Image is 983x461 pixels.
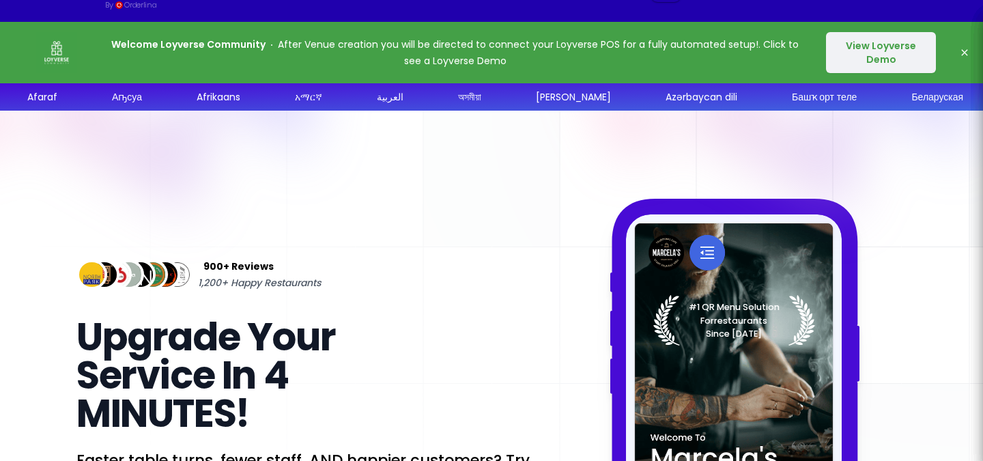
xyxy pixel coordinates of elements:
[458,90,481,104] div: অসমীয়া
[536,90,611,104] div: [PERSON_NAME]
[101,260,132,290] img: Review Img
[666,90,737,104] div: Azərbaycan dili
[76,260,107,290] img: Review Img
[89,260,119,290] img: Review Img
[792,90,857,104] div: Башҡорт теле
[112,90,142,104] div: Аҧсуа
[911,90,963,104] div: Беларуская
[826,32,936,73] button: View Loyverse Demo
[76,310,335,441] span: Upgrade Your Service In 4 MINUTES!
[377,90,403,104] div: العربية
[162,260,193,290] img: Review Img
[198,275,321,291] span: 1,200+ Happy Restaurants
[295,90,322,104] div: አማርኛ
[111,38,266,51] strong: Welcome Loyverse Community
[138,260,169,290] img: Review Img
[104,36,806,69] p: After Venue creation you will be directed to connect your Loyverse POS for a fully automated setu...
[150,260,181,290] img: Review Img
[197,90,240,104] div: Afrikaans
[27,90,57,104] div: Afaraf
[203,258,274,275] span: 900+ Reviews
[653,295,815,346] img: Laurel
[126,260,156,290] img: Review Img
[113,260,144,290] img: Review Img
